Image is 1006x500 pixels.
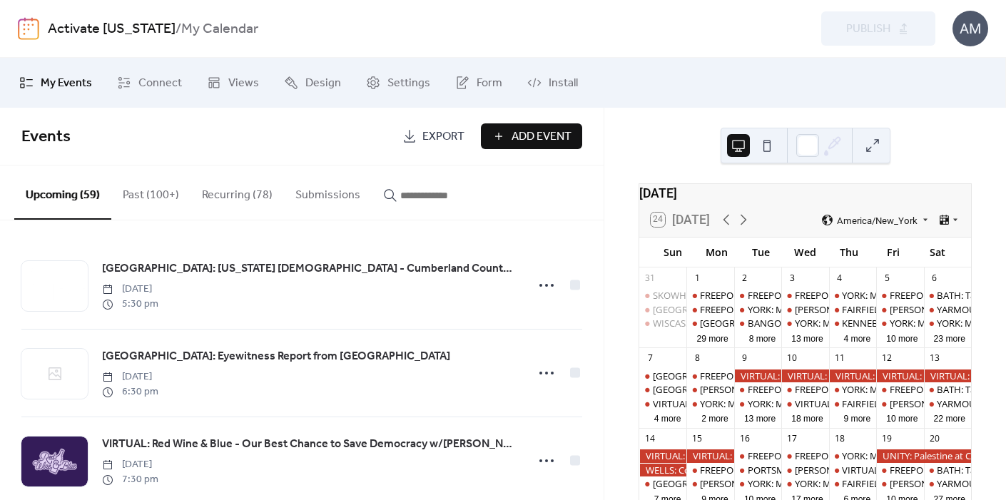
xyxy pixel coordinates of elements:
div: YORK: Morning Resistance at Town Center [876,317,923,330]
a: [GEOGRAPHIC_DATA]: Eyewitness Report from [GEOGRAPHIC_DATA] [102,347,450,366]
span: Add Event [512,128,571,146]
button: Upcoming (59) [14,165,111,220]
div: AM [952,11,988,46]
button: 9 more [838,411,876,424]
div: 15 [691,433,703,445]
div: VIRTUAL: Sign the Petition to Kick ICE Out of Pease [924,369,971,382]
div: VIRTUAL: The Resistance Lab Organizing Training with [PERSON_NAME] [653,397,954,410]
div: FREEPORT: VISIBILITY FREEPORT Stand for Democracy! [748,289,980,302]
div: WELLS: NO I.C.E in Wells [876,477,923,490]
div: FREEPORT: Visibility Brigade Standout [795,289,955,302]
div: YORK: Morning Resistance at Town Center [829,289,876,302]
a: [GEOGRAPHIC_DATA]: [US_STATE] [DEMOGRAPHIC_DATA] - Cumberland County Community Meeting [102,260,518,278]
a: Form [444,63,513,102]
div: 1 [691,272,703,284]
div: FREEPORT: VISIBILITY FREEPORT Stand for Democracy! [748,383,980,396]
div: YORK: Morning Resistance at [GEOGRAPHIC_DATA] [748,477,965,490]
div: [PERSON_NAME]: NO I.C.E in [PERSON_NAME] [795,464,990,476]
button: 29 more [691,331,733,345]
b: / [176,16,181,43]
div: PORTLAND: DEERING CENTER Porchfest [639,383,686,396]
div: SKOWHEGAN: Central Maine Labor Council Day BBQ [639,289,686,302]
div: BATH: Tabling at the Bath Farmers Market [924,383,971,396]
a: VIRTUAL: Red Wine & Blue - Our Best Chance to Save Democracy w/[PERSON_NAME] [PERSON_NAME] [102,435,518,454]
div: VIRTUAL: Sign the Petition to Kick ICE Out of Pease [781,369,828,382]
div: YORK: Morning Resistance at [GEOGRAPHIC_DATA] [700,397,917,410]
div: BELFAST: Support Palestine Weekly Standout [639,369,686,382]
div: YORK: Morning Resistance at Town Center [686,397,733,410]
div: FAIRFIELD: Stop The Coup [829,303,876,316]
div: VIRTUAL: Sign the Petition to Kick ICE Out of Pease [829,369,876,382]
b: My Calendar [181,16,258,43]
button: 22 more [928,411,971,424]
span: Connect [138,75,182,92]
span: Events [21,121,71,153]
button: 8 more [743,331,782,345]
div: FREEPORT: Visibility Brigade Standout [795,449,955,462]
div: [PERSON_NAME]: NO I.C.E in [PERSON_NAME] [700,477,895,490]
div: 4 [833,272,845,284]
span: 6:30 pm [102,384,158,399]
span: [GEOGRAPHIC_DATA]: Eyewitness Report from [GEOGRAPHIC_DATA] [102,348,450,365]
div: FAIRFIELD: Stop The Coup [842,397,953,410]
button: Add Event [481,123,582,149]
span: [DATE] [102,369,158,384]
div: FREEPORT: Visibility [DATE] Fight for Workers [700,303,890,316]
div: [PERSON_NAME]: NO I.C.E in [PERSON_NAME] [700,383,895,396]
a: Install [517,63,589,102]
div: 6 [928,272,940,284]
div: UNITY: Palestine at Common Ground Fair [876,449,971,462]
div: [GEOGRAPHIC_DATA]: Support Palestine Weekly Standout [653,369,900,382]
div: FAIRFIELD: Stop The Coup [829,477,876,490]
button: 4 more [838,331,876,345]
span: America/New_York [837,215,918,225]
a: Export [392,123,475,149]
div: YORK: Morning Resistance at Town Center [924,317,971,330]
div: WELLS: NO I.C.E in Wells [781,464,828,476]
span: Export [422,128,464,146]
div: 11 [833,352,845,364]
div: VIRTUAL: Sign the Petition to Kick ICE Out of Pease [876,369,923,382]
button: Past (100+) [111,165,190,218]
div: Tue [739,238,783,267]
div: WELLS: NO I.C.E in Wells [876,303,923,316]
div: 14 [644,433,656,445]
div: SKOWHEGAN: Central [US_STATE] Labor Council Day BBQ [653,289,898,302]
button: 10 more [880,411,923,424]
div: 9 [738,352,751,364]
div: FREEPORT: AM and PM Rush Hour Brigade. Click for times! [876,289,923,302]
div: FREEPORT: AM and PM Rush Hour Brigade. Click for times! [876,383,923,396]
div: YORK: Morning Resistance at Town Center [734,477,781,490]
div: FREEPORT: Visibility Brigade Standout [781,449,828,462]
div: VIRTUAL: The Shape of Solidarity - Listening To Palestine [781,397,828,410]
div: YORK: Morning Resistance at Town Center [734,397,781,410]
a: Views [196,63,270,102]
div: YARMOUTH: Saturday Weekly Rally - Resist Hate - Support Democracy [924,397,971,410]
div: YORK: Morning Resistance at Town Center [781,317,828,330]
div: KENNEBUNK: Stand Out [829,317,876,330]
div: YARMOUTH: Saturday Weekly Rally - Resist Hate - Support Democracy [924,477,971,490]
div: WELLS: NO I.C.E in Wells [686,383,733,396]
div: [GEOGRAPHIC_DATA]: [PERSON_NAME][GEOGRAPHIC_DATA] Porchfest [653,383,957,396]
div: 3 [786,272,798,284]
button: 2 more [696,411,734,424]
span: Form [477,75,502,92]
button: 10 more [880,331,923,345]
button: 18 more [786,411,828,424]
div: VIRTUAL: Sign the Petition to Kick ICE Out of Pease [686,449,733,462]
div: FREEPORT: VISIBILITY FREEPORT Stand for Democracy! [748,449,980,462]
div: BATH: Tabling at the Bath Farmers Market [924,464,971,476]
div: 10 [786,352,798,364]
span: Design [305,75,341,92]
div: FREEPORT: AM and PM Visibility Bridge Brigade. Click for times! [700,464,965,476]
button: Recurring (78) [190,165,284,218]
button: 13 more [786,331,828,345]
div: BATH: Tabling at the Bath Farmers Market [924,289,971,302]
span: [DATE] [102,457,158,472]
div: BANGOR: Weekly peaceful protest [734,317,781,330]
span: 7:30 pm [102,472,158,487]
div: FREEPORT: Visibility Labor Day Fight for Workers [686,303,733,316]
div: WELLS: NO I.C.E in Wells [686,477,733,490]
div: BELFAST: Support Palestine Weekly Standout [639,303,686,316]
div: 17 [786,433,798,445]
